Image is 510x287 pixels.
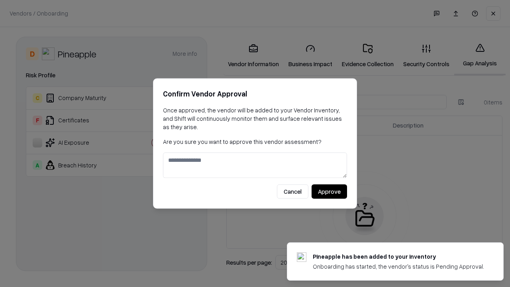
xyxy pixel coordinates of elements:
p: Once approved, the vendor will be added to your Vendor Inventory, and Shift will continuously mon... [163,106,347,131]
div: Pineapple has been added to your inventory [313,252,484,261]
p: Are you sure you want to approve this vendor assessment? [163,138,347,146]
h2: Confirm Vendor Approval [163,88,347,100]
div: Onboarding has started, the vendor's status is Pending Approval. [313,262,484,271]
button: Approve [312,185,347,199]
img: pineappleenergy.com [297,252,306,262]
button: Cancel [277,185,308,199]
